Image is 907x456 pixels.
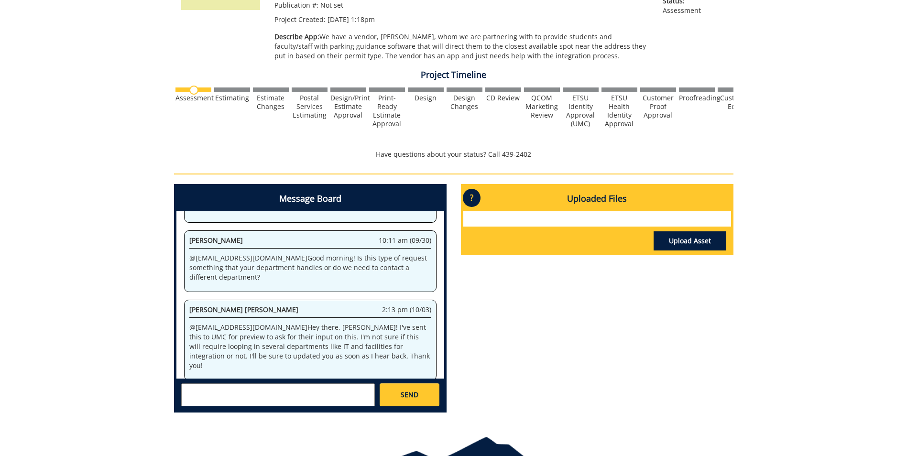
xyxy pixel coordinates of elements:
[189,305,298,314] span: [PERSON_NAME] [PERSON_NAME]
[175,94,211,102] div: Assessment
[369,94,405,128] div: Print-Ready Estimate Approval
[718,94,754,111] div: Customer Edits
[380,383,439,406] a: SEND
[189,323,431,370] p: @ [EMAIL_ADDRESS][DOMAIN_NAME] Hey there, [PERSON_NAME]! I've sent this to UMC for preview to ask...
[654,231,726,250] a: Upload Asset
[447,94,482,111] div: Design Changes
[408,94,444,102] div: Design
[274,0,318,10] span: Publication #:
[679,94,715,102] div: Proofreading
[485,94,521,102] div: CD Review
[382,305,431,315] span: 2:13 pm (10/03)
[174,70,733,80] h4: Project Timeline
[640,94,676,119] div: Customer Proof Approval
[379,236,431,245] span: 10:11 am (09/30)
[274,32,319,41] span: Describe App:
[214,94,250,102] div: Estimating
[176,186,444,211] h4: Message Board
[253,94,289,111] div: Estimate Changes
[330,94,366,119] div: Design/Print Estimate Approval
[189,86,198,95] img: no
[181,383,375,406] textarea: messageToSend
[189,236,243,245] span: [PERSON_NAME]
[174,150,733,159] p: Have questions about your status? Call 439-2402
[601,94,637,128] div: ETSU Health Identity Approval
[320,0,343,10] span: Not set
[274,15,326,24] span: Project Created:
[292,94,328,119] div: Postal Services Estimating
[401,390,418,400] span: SEND
[274,32,649,61] p: We have a vendor, [PERSON_NAME], whom we are partnering with to provide students and faculty/staf...
[563,94,599,128] div: ETSU Identity Approval (UMC)
[463,186,731,211] h4: Uploaded Files
[189,253,431,282] p: @ [EMAIL_ADDRESS][DOMAIN_NAME] Good morning! Is this type of request something that your departme...
[328,15,375,24] span: [DATE] 1:18pm
[524,94,560,119] div: QCOM Marketing Review
[463,189,481,207] p: ?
